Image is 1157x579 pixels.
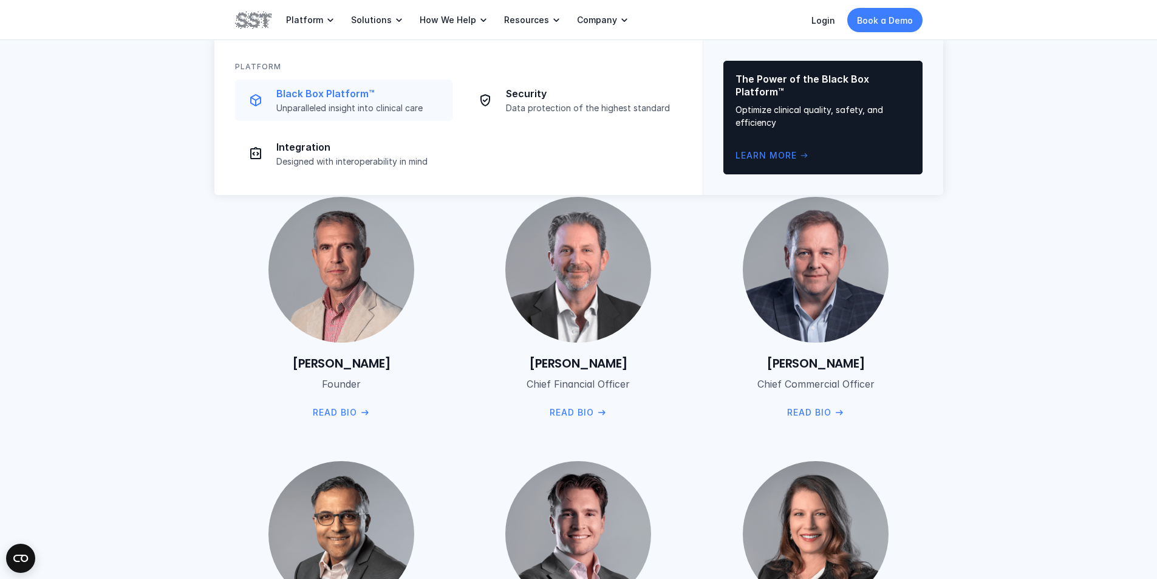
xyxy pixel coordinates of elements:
[735,149,797,162] p: Learn More
[709,355,923,372] h6: [PERSON_NAME]
[847,8,923,32] a: Book a Demo
[235,61,281,72] p: PLATFORM
[478,93,493,108] img: checkmark icon
[787,406,831,419] p: Read Bio
[235,10,271,30] img: SST logo
[420,15,476,26] p: How We Help
[465,80,682,121] a: checkmark iconSecurityData protection of the highest standard
[248,93,263,108] img: Box icon
[351,15,392,26] p: Solutions
[472,355,685,372] h6: [PERSON_NAME]
[741,377,890,391] p: Chief Commercial Officer
[743,197,889,343] img: John Downey headshot
[811,15,835,26] a: Login
[276,87,445,100] p: Black Box Platform™
[735,103,910,129] p: Optimize clinical quality, safety, and efficiency
[276,141,445,154] p: Integration
[248,146,263,161] img: Integration icon
[235,80,452,121] a: Box iconBlack Box Platform™Unparalleled insight into clinical care
[799,151,809,160] span: arrow_right_alt
[857,14,913,27] p: Book a Demo
[550,406,594,419] p: Read Bio
[506,103,675,114] p: Data protection of the highest standard
[735,73,910,98] p: The Power of the Black Box Platform™
[267,377,415,391] p: Founder
[577,15,617,26] p: Company
[312,406,357,419] p: Read Bio
[723,61,923,174] a: The Power of the Black Box Platform™Optimize clinical quality, safety, and efficiencyLearn Morear...
[235,133,452,174] a: Integration iconIntegrationDesigned with interoperability in mind
[506,87,675,100] p: Security
[286,15,323,26] p: Platform
[504,15,549,26] p: Resources
[6,544,35,573] button: Open CMP widget
[276,156,445,167] p: Designed with interoperability in mind
[268,197,414,343] img: Teodor Grantcharov headshot
[505,197,651,343] img: Dino Ewing headshot
[504,377,653,391] p: Chief Financial Officer
[235,355,448,372] h6: [PERSON_NAME]
[276,103,445,114] p: Unparalleled insight into clinical care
